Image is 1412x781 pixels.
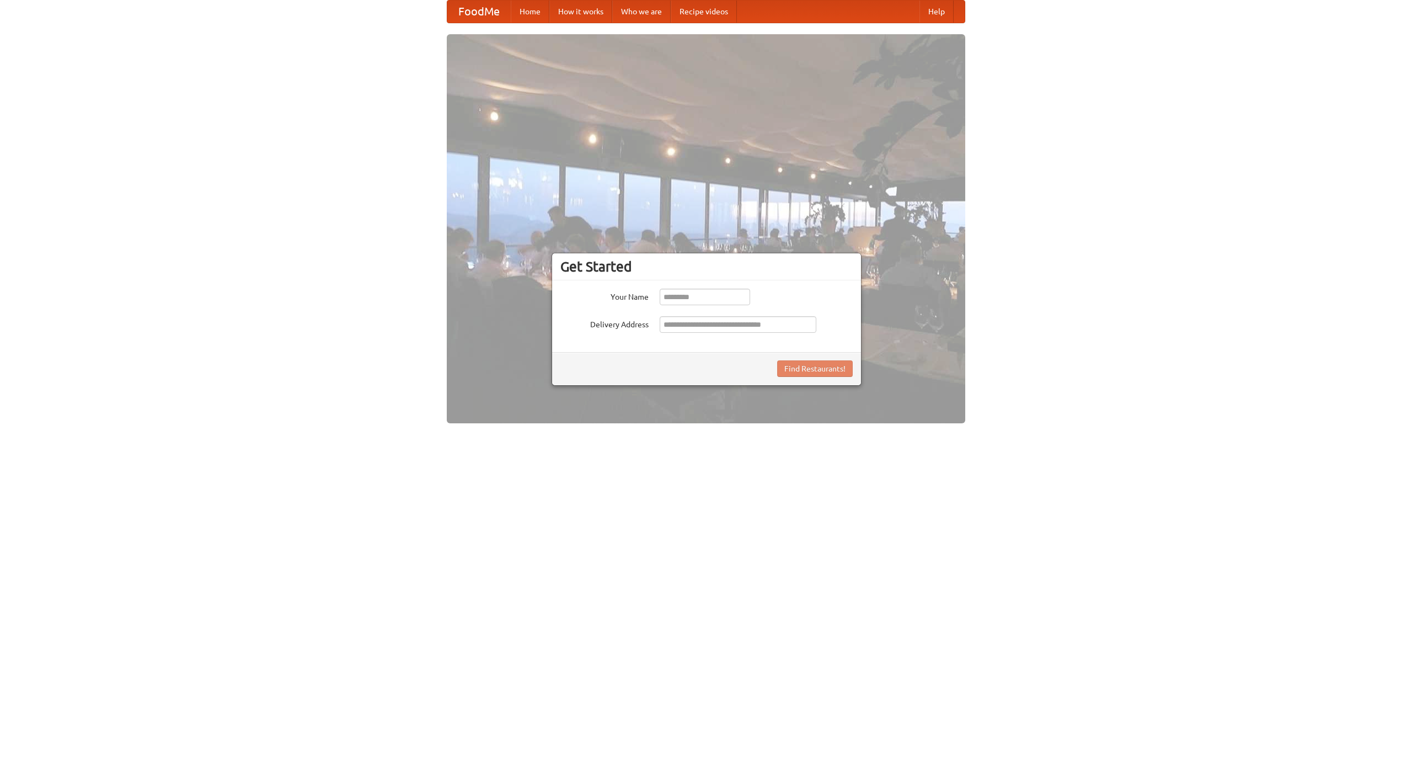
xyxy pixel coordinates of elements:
a: Recipe videos [671,1,737,23]
h3: Get Started [560,258,853,275]
a: How it works [549,1,612,23]
a: Who we are [612,1,671,23]
a: Help [919,1,954,23]
a: FoodMe [447,1,511,23]
label: Your Name [560,289,649,302]
button: Find Restaurants! [777,360,853,377]
a: Home [511,1,549,23]
label: Delivery Address [560,316,649,330]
